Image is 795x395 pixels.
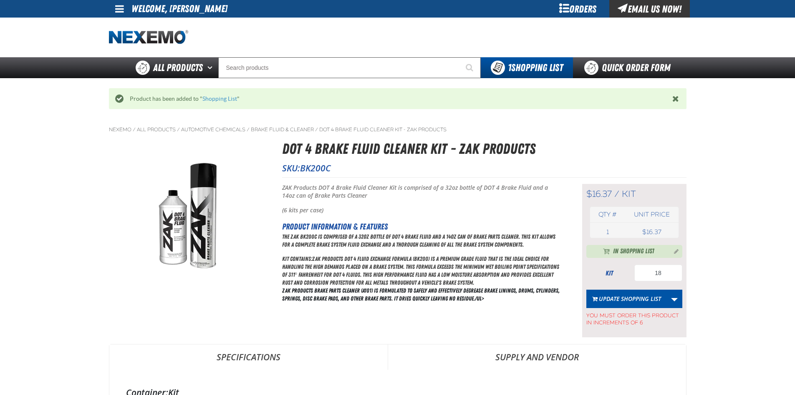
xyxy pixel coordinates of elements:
span: All Products [153,60,203,75]
h1: DOT 4 Brake Fluid Cleaner Kit - ZAK Products [282,138,686,160]
a: Supply and Vendor [388,344,686,370]
div: Product has been added to " " [124,95,672,103]
input: Search [218,57,481,78]
span: kit [622,189,636,199]
button: Update Shopping List [586,290,667,308]
span: / [177,126,180,133]
strong: 1 [508,62,511,74]
span: / [315,126,318,133]
a: Specifications [109,344,388,370]
img: Nexemo logo [109,30,188,45]
span: $16.37 [586,189,612,199]
a: More Actions [666,290,682,308]
h2: Product Information & Features [282,220,561,233]
span: BK200C [300,162,331,174]
span: / [247,126,250,133]
div: ZAK Products Brake Parts Cleaner (A101) is formulated to safely and effectively degrease brake li... [282,233,561,303]
p: ZAK Products DOT 4 Brake Fluid Cleaner Kit is comprised of a 32oz bottle of DOT 4 Brake Fluid and... [282,184,561,200]
span: Shopping List [508,62,563,74]
span: You must order this product in increments of 6 [586,308,682,326]
a: Quick Order Form [573,57,686,78]
a: Shopping List [202,95,237,102]
nav: Breadcrumbs [109,126,686,133]
p: (6 kits per case) [282,206,561,214]
button: Open All Products pages [204,57,218,78]
th: Qty # [590,207,626,222]
div: kit [586,269,632,278]
button: Manage current product in the Shopping List [667,246,681,256]
td: $16.37 [625,226,678,238]
a: Automotive Chemicals [181,126,245,133]
img: DOT 4 Brake Fluid Cleaner Kit - ZAK Products [109,155,267,277]
span: 1 [606,228,609,236]
button: You have 1 Shopping List. Open to view details [481,57,573,78]
a: DOT 4 Brake Fluid Cleaner Kit - ZAK Products [319,126,447,133]
a: Home [109,30,188,45]
a: Brake Fluid & Cleaner [251,126,314,133]
a: Nexemo [109,126,131,133]
p: Kit contains:ZAK Products DOT 4 Fluid Exchange Formula (BK200) is a premium grade fluid that is t... [282,255,561,287]
a: All Products [137,126,176,133]
span: / [133,126,136,133]
th: Unit price [625,207,678,222]
p: SKU: [282,162,686,174]
span: / [614,189,619,199]
button: Close the Notification [670,92,682,105]
span: In Shopping List [613,247,654,257]
p: The ZAK BK200C is comprised of a 32oz bottle of DOT 4 Brake Fluid and a 14oz can of Brake Parts C... [282,233,561,249]
button: Start Searching [460,57,481,78]
input: Product Quantity [634,265,682,281]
